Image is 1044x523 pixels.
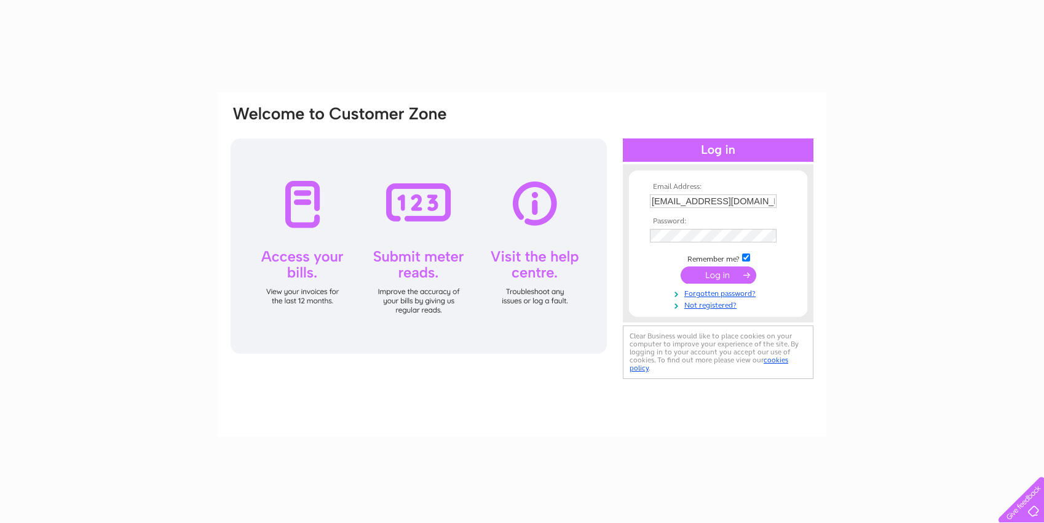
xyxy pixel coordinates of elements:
[623,325,813,379] div: Clear Business would like to place cookies on your computer to improve your experience of the sit...
[650,287,789,298] a: Forgotten password?
[647,217,789,226] th: Password:
[650,298,789,310] a: Not registered?
[647,183,789,191] th: Email Address:
[647,252,789,264] td: Remember me?
[681,266,756,284] input: Submit
[630,356,788,372] a: cookies policy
